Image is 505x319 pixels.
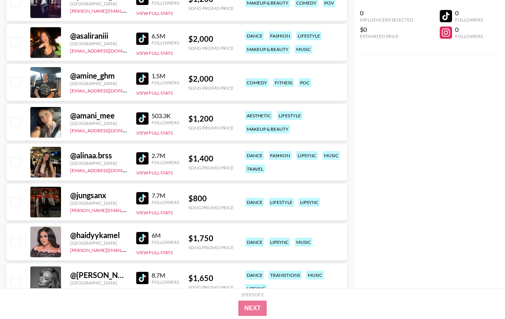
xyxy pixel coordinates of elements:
[70,86,147,94] a: [EMAIL_ADDRESS][DOMAIN_NAME]
[188,45,234,51] div: Song Promo Price
[70,151,127,160] div: @ alinaa.brss
[245,78,269,87] div: comedy
[322,151,340,160] div: music
[269,238,290,247] div: lipsync
[295,238,312,247] div: music
[70,126,147,133] a: [EMAIL_ADDRESS][DOMAIN_NAME]
[245,151,264,160] div: dance
[70,160,127,166] div: [GEOGRAPHIC_DATA]
[295,45,312,54] div: music
[70,166,147,173] a: [EMAIL_ADDRESS][DOMAIN_NAME]
[306,271,324,280] div: music
[136,50,173,56] button: View Full Stats
[70,71,127,81] div: @ amine_ghm
[70,31,127,41] div: @ asaliraniii
[136,232,149,244] img: TikTok
[70,7,184,14] a: [PERSON_NAME][EMAIL_ADDRESS][DOMAIN_NAME]
[152,199,179,205] div: Followers
[188,165,234,171] div: Song Promo Price
[188,34,234,44] div: $ 2,000
[136,72,149,85] img: TikTok
[467,281,496,310] iframe: Drift Widget Chat Controller
[360,9,413,17] div: 0
[188,284,234,290] div: Song Promo Price
[360,26,413,33] div: $0
[70,81,127,86] div: [GEOGRAPHIC_DATA]
[188,154,234,163] div: $ 1,400
[245,284,267,293] div: lipsync
[70,270,127,280] div: @ [PERSON_NAME].[PERSON_NAME].off
[152,279,179,285] div: Followers
[245,164,265,173] div: travel
[70,46,147,54] a: [EMAIL_ADDRESS][DOMAIN_NAME]
[245,111,272,120] div: aesthetic
[241,292,264,298] div: Step 1 of 2
[136,272,149,284] img: TikTok
[360,33,413,39] div: Estimated Price
[299,78,311,87] div: poc
[152,271,179,279] div: 8.7M
[269,31,292,40] div: fashion
[245,271,264,280] div: dance
[70,246,220,253] a: [PERSON_NAME][EMAIL_ADDRESS][PERSON_NAME][DOMAIN_NAME]
[296,151,318,160] div: lipsync
[70,280,127,286] div: [GEOGRAPHIC_DATA]
[152,232,179,239] div: 6M
[152,159,179,165] div: Followers
[152,152,179,159] div: 2.7M
[152,120,179,125] div: Followers
[188,194,234,203] div: $ 800
[299,198,320,207] div: lipsync
[70,240,127,246] div: [GEOGRAPHIC_DATA]
[245,45,290,54] div: makeup & beauty
[136,112,149,125] img: TikTok
[136,250,173,255] button: View Full Stats
[136,130,173,136] button: View Full Stats
[188,125,234,131] div: Song Promo Price
[269,151,292,160] div: fashion
[455,26,483,33] div: 0
[188,205,234,210] div: Song Promo Price
[136,192,149,204] img: TikTok
[188,74,234,84] div: $ 2,000
[269,271,302,280] div: transitions
[273,78,294,87] div: fitness
[245,31,264,40] div: dance
[136,170,173,176] button: View Full Stats
[188,273,234,283] div: $ 1,650
[70,41,127,46] div: [GEOGRAPHIC_DATA]
[455,33,483,39] div: Followers
[188,5,234,11] div: Song Promo Price
[70,120,127,126] div: [GEOGRAPHIC_DATA]
[152,32,179,40] div: 6.5M
[360,17,413,23] div: Influencers Selected
[245,198,264,207] div: dance
[136,90,173,96] button: View Full Stats
[152,40,179,46] div: Followers
[136,210,173,215] button: View Full Stats
[152,112,179,120] div: 503.3K
[152,239,179,245] div: Followers
[152,72,179,80] div: 1.5M
[136,33,149,45] img: TikTok
[245,125,290,133] div: makeup & beauty
[136,10,173,16] button: View Full Stats
[136,152,149,164] img: TikTok
[245,238,264,247] div: dance
[455,9,483,17] div: 0
[238,301,267,316] button: Next
[152,192,179,199] div: 7.7M
[70,111,127,120] div: @ amani_mee
[188,245,234,250] div: Song Promo Price
[70,1,127,7] div: [GEOGRAPHIC_DATA]
[296,31,322,40] div: lifestyle
[269,198,294,207] div: lifestyle
[188,85,234,91] div: Song Promo Price
[188,233,234,243] div: $ 1,750
[70,200,127,206] div: [GEOGRAPHIC_DATA]
[455,17,483,23] div: Followers
[277,111,302,120] div: lifestyle
[70,206,257,213] a: [PERSON_NAME][EMAIL_ADDRESS][PERSON_NAME][PERSON_NAME][DOMAIN_NAME]
[70,191,127,200] div: @ jungsanx
[70,230,127,240] div: @ haidyykamel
